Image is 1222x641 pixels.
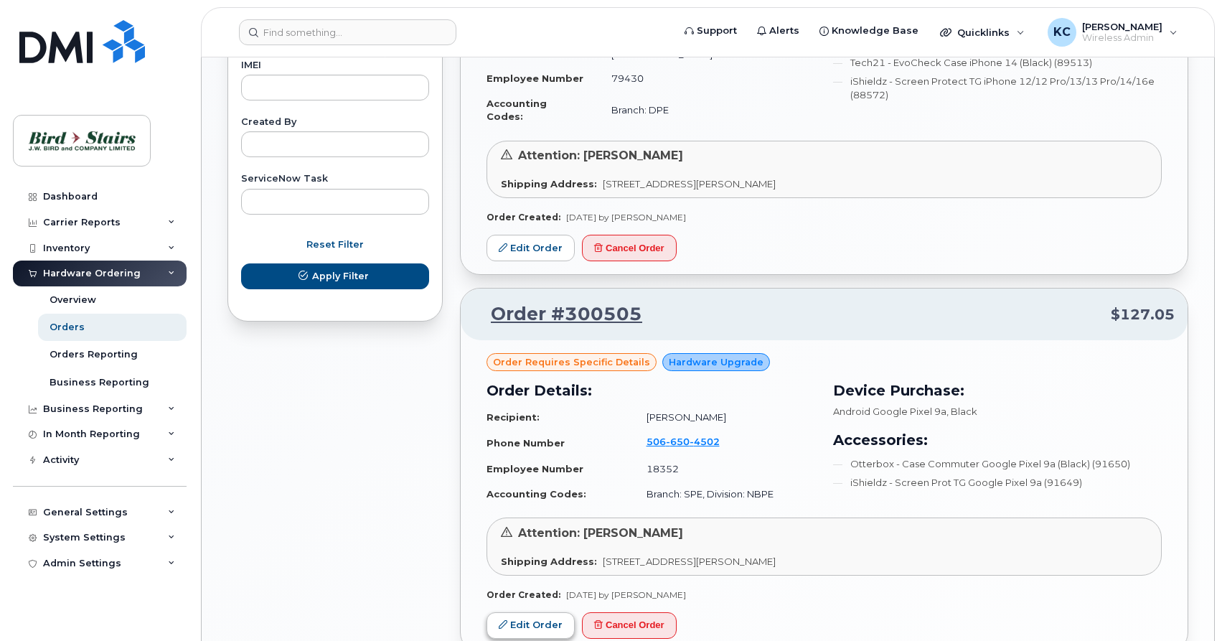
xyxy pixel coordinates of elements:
[647,436,737,447] a: 5066504502
[487,212,560,223] strong: Order Created:
[598,66,816,91] td: 79430
[669,355,763,369] span: Hardware Upgrade
[241,61,429,70] label: IMEI
[487,98,547,123] strong: Accounting Codes:
[582,235,677,261] button: Cancel Order
[241,174,429,184] label: ServiceNow Task
[666,436,690,447] span: 650
[598,91,816,129] td: Branch: DPE
[518,526,683,540] span: Attention: [PERSON_NAME]
[487,488,586,500] strong: Accounting Codes:
[487,411,540,423] strong: Recipient:
[603,556,776,567] span: [STREET_ADDRESS][PERSON_NAME]
[1082,32,1162,44] span: Wireless Admin
[833,457,1162,471] li: Otterbox - Case Commuter Google Pixel 9a (Black) (91650)
[1038,18,1188,47] div: Kris Clarke
[474,301,642,327] a: Order #300505
[832,24,918,38] span: Knowledge Base
[1082,21,1162,32] span: [PERSON_NAME]
[769,24,799,38] span: Alerts
[518,149,683,162] span: Attention: [PERSON_NAME]
[833,380,1162,401] h3: Device Purchase:
[634,405,816,430] td: [PERSON_NAME]
[312,269,369,283] span: Apply Filter
[833,75,1162,101] li: iShieldz - Screen Protect TG iPhone 12/12 Pro/13/13 Pro/14/16e (88572)
[487,463,583,474] strong: Employee Number
[634,457,816,482] td: 18352
[493,355,650,369] span: Order requires Specific details
[241,263,429,289] button: Apply Filter
[487,612,575,639] a: Edit Order
[501,556,597,567] strong: Shipping Address:
[603,178,776,190] span: [STREET_ADDRESS][PERSON_NAME]
[582,612,677,639] button: Cancel Order
[241,232,429,258] button: Reset Filter
[1160,579,1211,630] iframe: Messenger Launcher
[930,18,1035,47] div: Quicklinks
[634,482,816,507] td: Branch: SPE, Division: NBPE
[487,437,565,449] strong: Phone Number
[946,406,977,417] span: , Black
[566,589,686,600] span: [DATE] by [PERSON_NAME]
[501,178,597,190] strong: Shipping Address:
[487,235,575,261] a: Edit Order
[833,476,1162,490] li: iShieldz - Screen Prot TG Google Pixel 9a (91649)
[1111,304,1175,325] span: $127.05
[833,429,1162,451] h3: Accessories:
[306,238,364,251] span: Reset Filter
[833,56,1162,70] li: Tech21 - EvoCheck Case iPhone 14 (Black) (89513)
[487,380,816,401] h3: Order Details:
[690,436,720,447] span: 4502
[809,17,929,45] a: Knowledge Base
[675,17,747,45] a: Support
[566,212,686,223] span: [DATE] by [PERSON_NAME]
[1053,24,1071,41] span: KC
[647,436,720,447] span: 506
[747,17,809,45] a: Alerts
[697,24,737,38] span: Support
[487,589,560,600] strong: Order Created:
[957,27,1010,38] span: Quicklinks
[239,19,456,45] input: Find something...
[833,406,946,417] span: Android Google Pixel 9a
[487,72,583,84] strong: Employee Number
[241,118,429,127] label: Created By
